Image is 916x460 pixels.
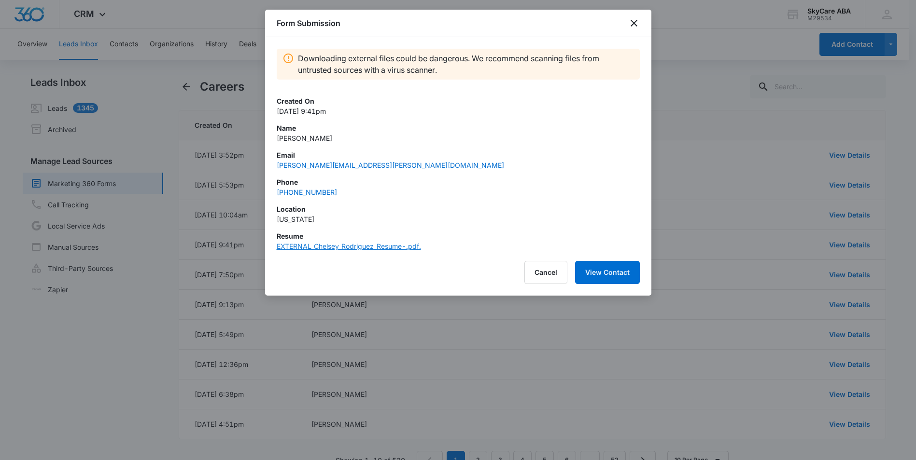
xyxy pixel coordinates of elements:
[277,161,504,169] a: [PERSON_NAME][EMAIL_ADDRESS][PERSON_NAME][DOMAIN_NAME]
[524,261,567,284] button: Cancel
[277,177,640,187] p: Phone
[628,17,640,29] button: close
[277,133,640,143] p: [PERSON_NAME]
[277,188,337,196] a: [PHONE_NUMBER]
[277,231,640,241] p: Resume
[298,53,634,76] p: Downloading external files could be dangerous. We recommend scanning files from untrusted sources...
[277,96,640,106] p: Created On
[277,17,340,29] h1: Form Submission
[575,261,640,284] button: View Contact
[277,204,640,214] p: Location
[277,106,640,116] p: [DATE] 9:41pm
[277,242,421,250] a: EXTERNAL_Chelsey_Rodriguez_Resume-.pdf.
[277,150,640,160] p: Email
[277,214,640,224] p: [US_STATE]
[277,123,640,133] p: Name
